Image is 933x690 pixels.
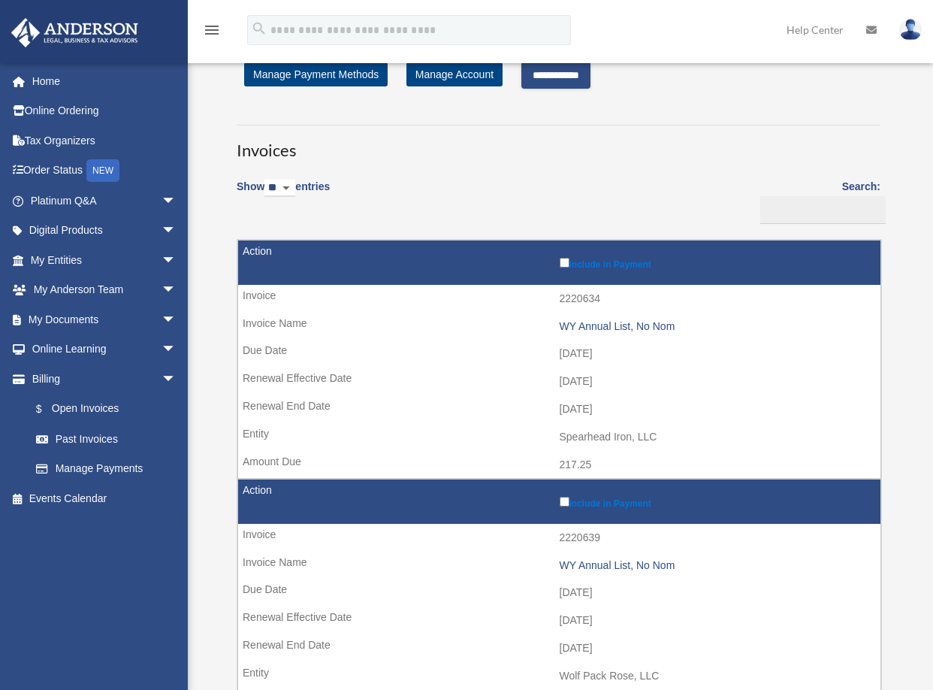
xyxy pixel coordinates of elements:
td: [DATE] [238,340,880,368]
span: arrow_drop_down [162,245,192,276]
a: $Open Invoices [21,394,184,425]
a: Order StatusNEW [11,156,199,186]
a: Billingarrow_drop_down [11,364,192,394]
a: Platinum Q&Aarrow_drop_down [11,186,199,216]
span: $ [44,400,52,419]
div: WY Annual List, No Nom [560,559,874,572]
a: Manage Payments [21,454,192,484]
label: Include in Payment [560,255,874,270]
a: Manage Account [406,62,503,86]
span: arrow_drop_down [162,275,192,306]
td: 2220634 [238,285,880,313]
a: Online Ordering [11,96,199,126]
a: Tax Organizers [11,126,199,156]
a: Past Invoices [21,424,192,454]
td: [DATE] [238,579,880,607]
input: Include in Payment [560,497,569,507]
a: My Documentsarrow_drop_down [11,304,199,334]
span: arrow_drop_down [162,186,192,216]
label: Include in Payment [560,494,874,509]
input: Include in Payment [560,258,569,268]
a: menu [203,26,221,39]
a: My Anderson Teamarrow_drop_down [11,275,199,305]
span: arrow_drop_down [162,216,192,247]
label: Search: [755,177,880,224]
img: Anderson Advisors Platinum Portal [7,18,143,47]
td: [DATE] [238,634,880,663]
td: [DATE] [238,368,880,396]
a: Manage Payment Methods [244,62,388,86]
a: Online Learningarrow_drop_down [11,334,199,365]
a: Home [11,66,199,96]
td: 2220639 [238,524,880,552]
select: Showentries [264,180,295,197]
input: Search: [760,196,886,225]
td: Spearhead Iron, LLC [238,423,880,452]
span: arrow_drop_down [162,364,192,395]
div: WY Annual List, No Nom [560,320,874,333]
i: search [251,20,267,37]
a: Events Calendar [11,483,199,513]
td: [DATE] [238,607,880,635]
span: arrow_drop_down [162,304,192,335]
a: My Entitiesarrow_drop_down [11,245,199,275]
td: [DATE] [238,395,880,424]
a: Digital Productsarrow_drop_down [11,216,199,246]
h3: Invoices [237,125,880,162]
span: arrow_drop_down [162,334,192,365]
i: menu [203,21,221,39]
img: User Pic [899,19,922,41]
td: 217.25 [238,451,880,480]
label: Show entries [237,177,330,212]
div: NEW [86,159,119,182]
